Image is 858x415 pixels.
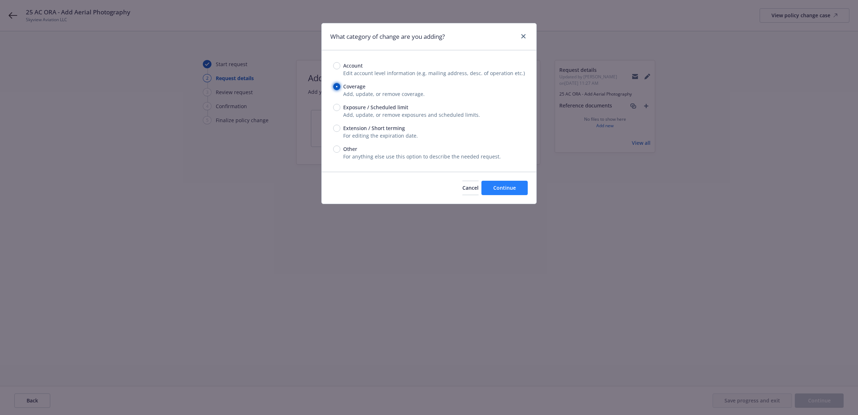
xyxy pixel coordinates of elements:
span: Add, update, or remove coverage. [343,91,425,97]
button: Cancel [462,181,479,195]
input: Exposure / Scheduled limit [333,104,340,111]
span: Exposure / Scheduled limit [343,103,408,111]
span: For editing the expiration date. [343,132,418,139]
input: Account [333,62,340,69]
input: Other [333,146,340,153]
span: Edit account level information (e.g. mailing address, desc. of operation etc.) [343,70,525,77]
button: Continue [481,181,528,195]
span: Add, update, or remove exposures and scheduled limits. [343,111,480,118]
input: Extension / Short terming [333,125,340,132]
span: Continue [493,184,516,191]
h1: What category of change are you adding? [330,32,445,41]
span: Extension / Short terming [343,124,405,132]
span: Account [343,62,363,69]
input: Coverage [333,83,340,90]
span: Coverage [343,83,365,90]
span: Cancel [462,184,479,191]
a: close [519,32,528,41]
span: Other [343,145,357,153]
span: For anything else use this option to describe the needed request. [343,153,501,160]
